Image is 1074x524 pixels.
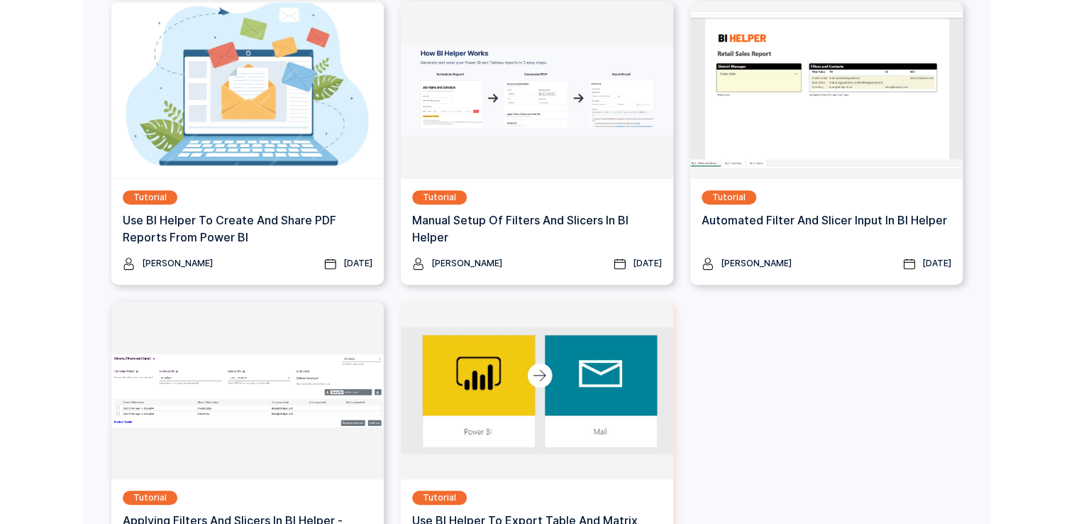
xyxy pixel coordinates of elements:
[123,212,372,246] h3: Use BI Helper To Create And Share PDF Reports From Power BI
[721,256,792,271] div: [PERSON_NAME]
[922,256,951,271] div: [DATE]
[712,190,746,204] div: Tutorial
[133,491,167,505] div: Tutorial
[401,1,673,285] a: TutorialManual Setup of Filters and Slicers in BI Helper[PERSON_NAME][DATE]
[343,256,372,271] div: [DATE]
[412,212,662,246] h3: Manual Setup of Filters and Slicers in BI Helper
[702,212,947,229] h3: Automated Filter and Slicer Input in BI Helper
[633,256,662,271] div: [DATE]
[133,190,167,204] div: Tutorial
[142,256,213,271] div: [PERSON_NAME]
[111,1,384,285] a: TutorialUse BI Helper To Create And Share PDF Reports From Power BI[PERSON_NAME][DATE]
[431,256,502,271] div: [PERSON_NAME]
[690,1,963,285] a: TutorialAutomated Filter and Slicer Input in BI Helper[PERSON_NAME][DATE]
[423,190,456,204] div: Tutorial
[423,491,456,505] div: Tutorial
